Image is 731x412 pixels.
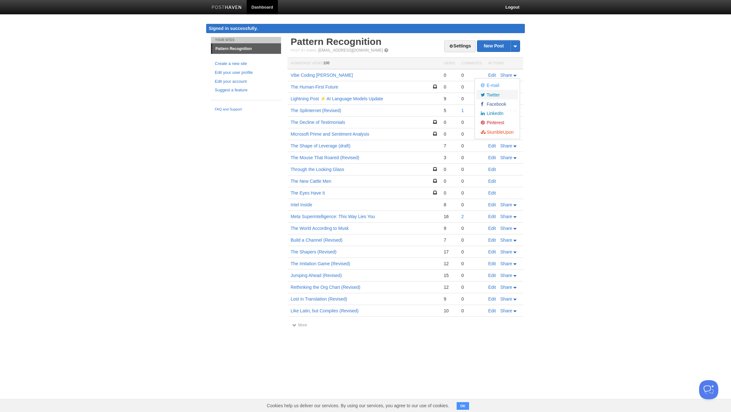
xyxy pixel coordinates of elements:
span: Share [500,214,512,219]
a: More [292,323,307,327]
a: Twitter [476,90,518,99]
span: Share [500,296,512,302]
a: The Splinternet (Revised) [291,108,341,113]
a: Settings [444,40,476,52]
div: 0 [444,190,455,196]
span: Share [500,226,512,231]
span: Share [500,261,512,266]
div: 0 [444,84,455,90]
a: The Decline of Testimonials [291,120,345,125]
th: Comments [458,58,485,69]
a: 2 [461,214,464,219]
div: 17 [444,249,455,255]
iframe: Help Scout Beacon - Open [699,380,718,399]
a: The Shapers (Revised) [291,249,337,254]
a: Edit [488,155,496,160]
th: Views [440,58,458,69]
span: StumbleUpon [485,130,514,135]
a: New Post [477,40,520,52]
a: Edit [488,308,496,313]
div: 0 [444,167,455,172]
div: 0 [444,131,455,137]
span: Share [500,249,512,254]
span: Facebook [485,102,506,107]
div: Signed in successfully. [206,24,525,33]
a: Edit [488,202,496,207]
div: 7 [444,237,455,243]
span: Cookies help us deliver our services. By using our services, you agree to our use of cookies. [260,399,455,412]
div: 0 [461,296,482,302]
a: Pattern Recognition [212,44,281,54]
a: FAQ and Support [215,107,277,112]
a: Edit [488,179,496,184]
a: Microsoft Prime and Sentiment Analysis [291,131,369,137]
div: 8 [444,202,455,208]
a: The World According to Musk [291,226,349,231]
button: OK [457,402,469,410]
div: 0 [461,202,482,208]
span: Twitter [485,92,500,97]
div: 9 [444,225,455,231]
a: The Human-First Future [291,84,338,89]
th: Homepage Views [287,58,440,69]
div: 16 [444,214,455,219]
a: Rethinking the Org Chart (Revised) [291,285,360,290]
a: StumbleUpon [476,127,518,136]
div: 0 [461,261,482,266]
div: 9 [444,96,455,102]
a: Vibe Coding [PERSON_NAME] [291,73,353,78]
a: E-mail [476,81,518,90]
a: Edit [488,143,496,148]
div: 10 [444,308,455,314]
a: Intel Inside [291,202,312,207]
div: 0 [461,131,482,137]
span: Share [500,73,512,78]
a: Pattern Recognition [291,36,381,47]
div: 0 [461,225,482,231]
div: 0 [461,273,482,278]
a: The New Cattle Men [291,179,331,184]
span: Share [500,155,512,160]
a: Edit [488,238,496,243]
a: Lost in Translation (Revised) [291,296,347,302]
a: Edit [488,73,496,78]
a: Like Latin, but Compiles (Revised) [291,308,358,313]
div: 3 [444,155,455,160]
a: Pinterest [476,118,518,127]
a: LinkedIn [476,109,518,118]
a: Edit [488,261,496,266]
a: 1 [461,108,464,113]
div: 0 [461,237,482,243]
span: Share [500,238,512,243]
a: Edit [488,296,496,302]
a: Edit [488,273,496,278]
div: 9 [444,296,455,302]
a: Create a new site [215,60,277,67]
div: 0 [461,190,482,196]
span: Share [500,143,512,148]
a: Suggest a feature [215,87,277,94]
div: 0 [444,119,455,125]
a: The Eyes Have It [291,190,325,195]
a: The Shape of Leverage (draft) [291,143,351,148]
a: Lightning Post ⚡️ AI Language Models Update [291,96,383,101]
span: 100 [323,61,329,65]
li: Your Sites [211,37,281,43]
a: [EMAIL_ADDRESS][DOMAIN_NAME] [318,48,383,53]
div: 0 [461,143,482,149]
a: Build a Channel (Revised) [291,238,343,243]
div: 5 [444,108,455,113]
img: Posthaven-bar [212,5,242,10]
span: Share [500,273,512,278]
div: 12 [444,261,455,266]
div: 0 [461,155,482,160]
a: Meta Superintelligence: This Way Lies You [291,214,375,219]
div: 0 [461,72,482,78]
a: The Imitation Game (Revised) [291,261,350,266]
span: E-mail [485,83,499,88]
a: Edit your account [215,78,277,85]
a: Jumping Ahead (Revised) [291,273,342,278]
a: The Mouse That Roared (Revised) [291,155,359,160]
div: 0 [461,96,482,102]
a: Edit [488,249,496,254]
